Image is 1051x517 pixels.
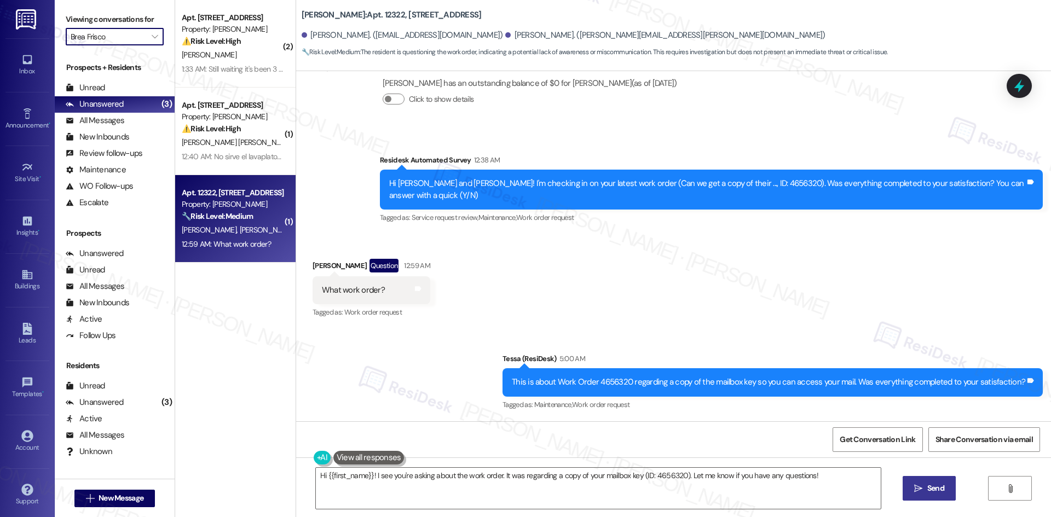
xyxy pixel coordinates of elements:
div: Unknown [66,446,112,457]
div: [PERSON_NAME] [313,259,430,276]
span: Maintenance , [534,400,572,409]
span: Work order request [516,213,574,222]
span: : The resident is questioning the work order, indicating a potential lack of awareness or miscomm... [302,47,888,58]
div: 5:00 AM [557,353,585,364]
i:  [914,484,922,493]
strong: ⚠️ Risk Level: High [182,36,241,46]
button: Send [903,476,956,501]
div: Review follow-ups [66,148,142,159]
a: Insights • [5,212,49,241]
span: [PERSON_NAME] [239,225,294,235]
div: Apt. [STREET_ADDRESS] [182,12,283,24]
div: 12:59 AM [401,260,430,271]
div: Unread [66,380,105,392]
div: Property: [PERSON_NAME] [182,24,283,35]
div: 12:38 AM [471,154,500,166]
i:  [1006,484,1014,493]
div: Prospects [55,228,175,239]
label: Viewing conversations for [66,11,164,28]
div: Apt. 12322, [STREET_ADDRESS] [182,187,283,199]
div: New Inbounds [66,297,129,309]
div: All Messages [66,281,124,292]
span: [PERSON_NAME] [PERSON_NAME] [182,137,293,147]
div: Property: [PERSON_NAME] [182,199,283,210]
div: Maintenance [66,164,126,176]
div: 12:40 AM: No sirve el lavaplatos, está tapado [182,152,323,161]
a: Buildings [5,265,49,295]
a: Templates • [5,373,49,403]
div: Question [369,259,399,272]
span: Send [927,483,944,494]
span: Work order request [572,400,630,409]
div: (3) [159,394,175,411]
strong: 🔧 Risk Level: Medium [302,48,360,56]
i:  [86,494,94,503]
div: Active [66,413,102,425]
a: Account [5,427,49,456]
div: Escalate [66,197,108,208]
span: • [49,120,50,127]
div: Unanswered [66,397,124,408]
span: [PERSON_NAME] [182,50,236,60]
div: Unanswered [66,248,124,259]
strong: ⚠️ Risk Level: High [182,124,241,133]
div: New Inbounds [66,131,129,143]
div: WO Follow-ups [66,181,133,192]
div: Apt. [STREET_ADDRESS] [182,100,283,111]
div: Unread [66,264,105,276]
div: Follow Ups [66,330,116,341]
a: Site Visit • [5,158,49,188]
span: • [38,227,39,235]
div: Tagged as: [313,304,430,320]
span: • [42,388,44,396]
i:  [152,32,158,41]
a: Leads [5,320,49,349]
span: New Message [99,492,143,504]
span: Service request review , [412,213,478,222]
span: [PERSON_NAME] [182,225,240,235]
div: Residents [55,360,175,371]
input: All communities [71,28,146,45]
div: What work order? [322,284,385,296]
div: 1:33 AM: Still waiting it's been 3 weeks. Our locks still not fixed and no one has got back to us... [182,64,665,74]
button: New Message [74,490,155,507]
strong: 🔧 Risk Level: Medium [182,211,253,221]
div: Unanswered [66,98,124,110]
div: 12:59 AM: What work order? [182,239,271,249]
div: Property: [PERSON_NAME] [182,111,283,123]
div: [PERSON_NAME]. ([EMAIL_ADDRESS][DOMAIN_NAME]) [302,30,503,41]
button: Share Conversation via email [928,427,1040,452]
div: Hi [PERSON_NAME] and [PERSON_NAME]! I'm checking in on your latest work order (Can we get a copy ... [389,178,1025,201]
div: This is about Work Order 4656320 regarding a copy of the mailbox key so you can access your mail.... [512,376,1025,388]
a: Support [5,480,49,510]
div: [PERSON_NAME]. ([PERSON_NAME][EMAIL_ADDRESS][PERSON_NAME][DOMAIN_NAME]) [505,30,825,41]
div: (3) [159,96,175,113]
div: Prospects + Residents [55,62,175,73]
span: Get Conversation Link [840,434,915,445]
textarea: Hi {{first_name}}! I see you're asking about the work order. It was regarding a copy of your mail... [316,468,881,509]
img: ResiDesk Logo [16,9,38,30]
div: Unread [66,82,105,94]
div: All Messages [66,429,124,441]
div: Active [66,313,102,325]
div: Tagged as: [380,210,1043,225]
div: Tessa (ResiDesk) [503,353,1043,368]
span: • [39,173,41,181]
div: Tagged as: [503,397,1043,413]
b: [PERSON_NAME]: Apt. 12322, [STREET_ADDRESS] [302,9,482,21]
div: All Messages [66,115,124,126]
span: Maintenance , [478,213,516,222]
a: Inbox [5,50,49,80]
button: Get Conversation Link [833,427,922,452]
span: Share Conversation via email [935,434,1033,445]
span: Work order request [344,307,402,317]
div: Residesk Automated Survey [380,154,1043,170]
div: [PERSON_NAME] has an outstanding balance of $0 for [PERSON_NAME] (as of [DATE]) [383,78,677,89]
label: Click to show details [409,94,473,105]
